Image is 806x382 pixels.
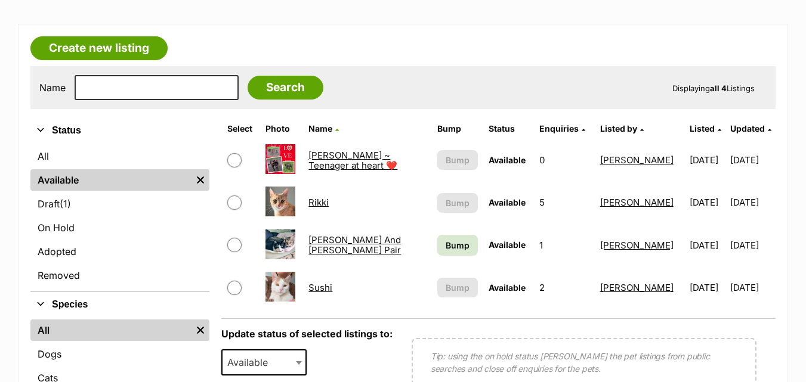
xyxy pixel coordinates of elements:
[39,82,66,93] label: Name
[539,123,585,133] a: Enquiries
[30,193,209,215] a: Draft
[489,282,526,293] span: Available
[221,349,307,375] span: Available
[192,319,209,341] a: Remove filter
[685,267,729,308] td: [DATE]
[690,123,721,133] a: Listed
[433,119,482,138] th: Bump
[535,225,594,266] td: 1
[30,123,209,138] button: Status
[60,197,71,211] span: (1)
[30,169,192,191] a: Available
[431,350,737,375] p: Tip: using the on hold status [PERSON_NAME] the pet listings from public searches and close off e...
[261,119,303,138] th: Photo
[192,169,209,191] a: Remove filter
[484,119,533,138] th: Status
[690,123,715,133] span: Listed
[30,217,209,238] a: On Hold
[223,119,260,138] th: Select
[600,197,674,208] a: [PERSON_NAME]
[446,281,470,294] span: Bump
[30,343,209,365] a: Dogs
[489,197,526,207] span: Available
[600,282,674,293] a: [PERSON_NAME]
[308,197,329,208] a: Rikki
[248,76,323,100] input: Search
[535,139,594,181] td: 0
[30,145,209,167] a: All
[30,241,209,262] a: Adopted
[685,139,729,181] td: [DATE]
[730,123,771,133] a: Updated
[685,182,729,223] td: [DATE]
[437,193,477,213] button: Bump
[446,154,470,166] span: Bump
[535,267,594,308] td: 2
[489,155,526,165] span: Available
[730,267,774,308] td: [DATE]
[308,234,401,256] a: [PERSON_NAME] And [PERSON_NAME] Pair
[437,278,477,297] button: Bump
[600,240,674,251] a: [PERSON_NAME]
[730,139,774,181] td: [DATE]
[223,354,280,371] span: Available
[446,197,470,209] span: Bump
[730,182,774,223] td: [DATE]
[437,235,477,256] a: Bump
[446,239,470,251] span: Bump
[730,225,774,266] td: [DATE]
[600,154,674,166] a: [PERSON_NAME]
[308,123,332,133] span: Name
[308,282,332,293] a: Sushi
[30,36,168,60] a: Create new listing
[600,123,644,133] a: Listed by
[685,225,729,266] td: [DATE]
[539,123,579,133] span: translation missing: en.admin.listings.index.attributes.enquiries
[535,182,594,223] td: 5
[672,83,755,93] span: Displaying Listings
[600,123,637,133] span: Listed by
[30,265,209,286] a: Removed
[30,297,209,312] button: Species
[30,319,192,341] a: All
[489,240,526,250] span: Available
[710,83,727,93] strong: all 4
[437,150,477,170] button: Bump
[221,328,393,340] label: Update status of selected listings to:
[308,123,339,133] a: Name
[730,123,765,133] span: Updated
[308,150,397,171] a: [PERSON_NAME] ~ Teenager at heart ❤️
[30,143,209,291] div: Status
